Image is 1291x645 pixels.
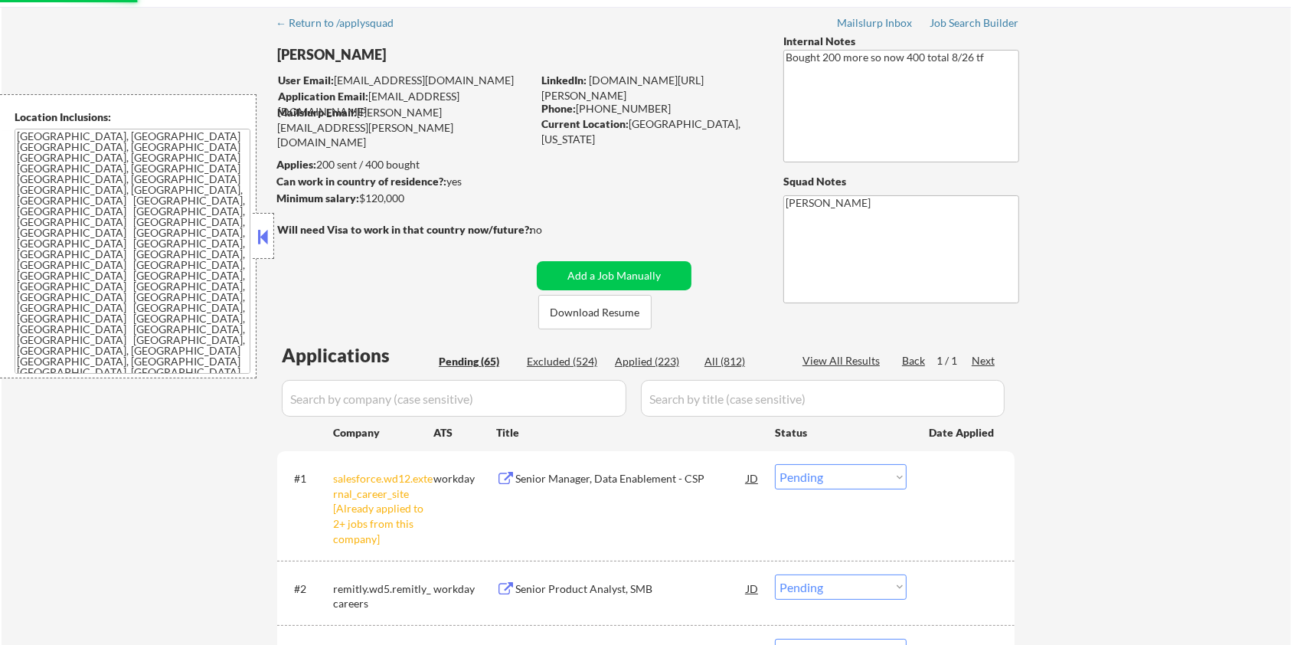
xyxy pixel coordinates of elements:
[515,471,747,486] div: Senior Manager, Data Enablement - CSP
[333,581,433,611] div: remitly.wd5.remitly_careers
[278,90,368,103] strong: Application Email:
[439,354,515,369] div: Pending (65)
[333,425,433,440] div: Company
[537,261,691,290] button: Add a Job Manually
[930,17,1019,32] a: Job Search Builder
[615,354,691,369] div: Applied (223)
[902,353,927,368] div: Back
[530,222,574,237] div: no
[276,175,446,188] strong: Can work in country of residence?:
[433,425,496,440] div: ATS
[541,117,629,130] strong: Current Location:
[276,18,408,28] div: ← Return to /applysquad
[515,581,747,597] div: Senior Product Analyst, SMB
[276,158,316,171] strong: Applies:
[276,191,531,206] div: $120,000
[282,346,433,365] div: Applications
[433,581,496,597] div: workday
[496,425,760,440] div: Title
[276,17,408,32] a: ← Return to /applysquad
[802,353,884,368] div: View All Results
[276,192,359,205] strong: Minimum salary:
[294,471,321,486] div: #1
[541,74,587,87] strong: LinkedIn:
[278,89,531,119] div: [EMAIL_ADDRESS][DOMAIN_NAME]
[433,471,496,486] div: workday
[541,101,758,116] div: [PHONE_NUMBER]
[277,105,531,150] div: [PERSON_NAME][EMAIL_ADDRESS][PERSON_NAME][DOMAIN_NAME]
[930,18,1019,28] div: Job Search Builder
[294,581,321,597] div: #2
[15,110,250,125] div: Location Inclusions:
[333,471,433,546] div: salesforce.wd12.external_career_site [Already applied to 2+ jobs from this company]
[929,425,996,440] div: Date Applied
[704,354,781,369] div: All (812)
[278,73,531,88] div: [EMAIL_ADDRESS][DOMAIN_NAME]
[282,380,626,417] input: Search by company (case sensitive)
[783,174,1019,189] div: Squad Notes
[541,116,758,146] div: [GEOGRAPHIC_DATA], [US_STATE]
[276,157,531,172] div: 200 sent / 400 bought
[277,106,357,119] strong: Mailslurp Email:
[745,575,760,602] div: JD
[277,223,532,236] strong: Will need Visa to work in that country now/future?:
[972,353,996,368] div: Next
[837,18,914,28] div: Mailslurp Inbox
[783,34,1019,49] div: Internal Notes
[538,295,652,329] button: Download Resume
[641,380,1005,417] input: Search by title (case sensitive)
[541,102,576,115] strong: Phone:
[527,354,603,369] div: Excluded (524)
[276,174,527,189] div: yes
[745,464,760,492] div: JD
[277,45,592,64] div: [PERSON_NAME]
[541,74,706,102] a: [DOMAIN_NAME][URL] [PERSON_NAME]
[775,418,907,446] div: Status
[837,17,914,32] a: Mailslurp Inbox
[936,353,972,368] div: 1 / 1
[278,74,334,87] strong: User Email:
